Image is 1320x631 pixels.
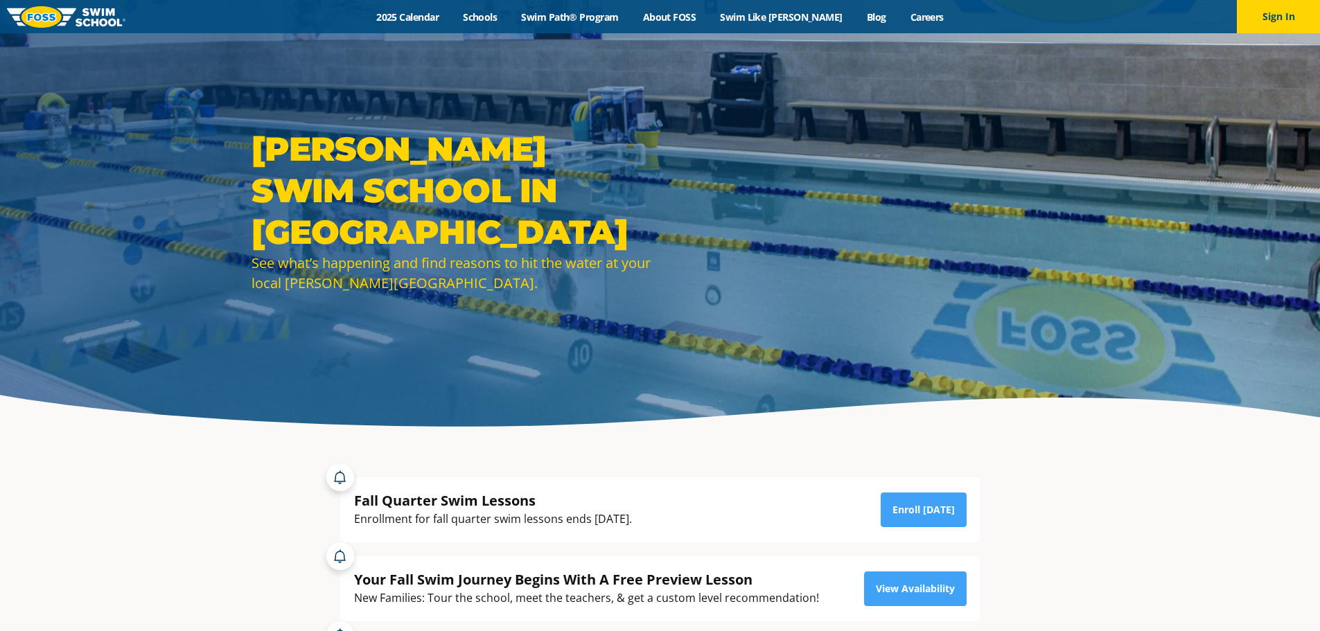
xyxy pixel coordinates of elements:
a: View Availability [864,571,967,606]
a: About FOSS [631,10,708,24]
a: Swim Like [PERSON_NAME] [708,10,855,24]
a: 2025 Calendar [364,10,451,24]
div: Enrollment for fall quarter swim lessons ends [DATE]. [354,510,632,528]
a: Careers [898,10,956,24]
div: Fall Quarter Swim Lessons [354,491,632,510]
h1: [PERSON_NAME] Swim School in [GEOGRAPHIC_DATA] [252,128,653,253]
div: Your Fall Swim Journey Begins With A Free Preview Lesson [354,570,819,589]
div: New Families: Tour the school, meet the teachers, & get a custom level recommendation! [354,589,819,607]
a: Enroll [DATE] [881,492,967,527]
a: Swim Path® Program [509,10,631,24]
a: Blog [854,10,898,24]
div: See what’s happening and find reasons to hit the water at your local [PERSON_NAME][GEOGRAPHIC_DATA]. [252,253,653,293]
a: Schools [451,10,509,24]
img: FOSS Swim School Logo [7,6,125,28]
